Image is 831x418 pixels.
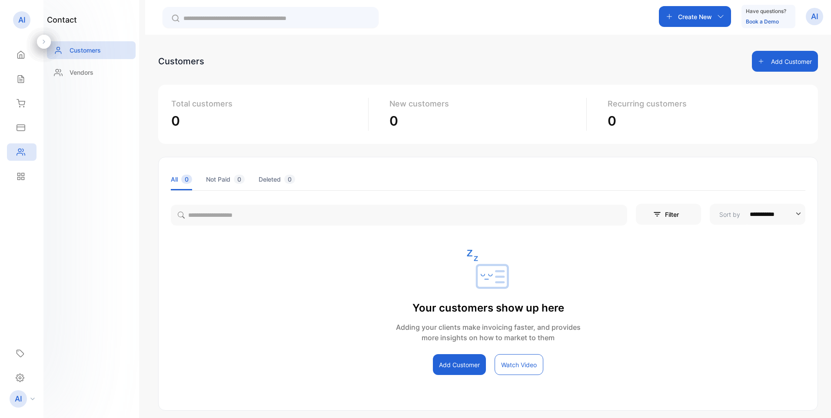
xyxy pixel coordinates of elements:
p: AI [15,393,22,405]
p: Create New [678,12,712,21]
p: Recurring customers [608,98,798,109]
button: AI [806,6,823,27]
p: Your customers show up here [396,300,581,316]
li: Not Paid [206,168,245,190]
p: Customers [70,46,101,55]
p: AI [811,11,818,22]
button: Create New [659,6,731,27]
h1: contact [47,14,77,26]
p: Adding your clients make invoicing faster, and provides more insights on how to market to them [396,322,581,343]
p: New customers [389,98,579,109]
button: Add Customer [752,51,818,72]
li: All [171,168,192,190]
span: 0 [234,175,245,184]
div: Customers [158,55,204,68]
iframe: LiveChat chat widget [794,382,831,418]
p: AI [18,14,26,26]
img: empty state [466,250,510,293]
a: Vendors [47,63,136,81]
span: 0 [284,175,295,184]
p: 0 [389,111,579,131]
p: Have questions? [746,7,786,16]
a: Book a Demo [746,18,779,25]
a: Customers [47,41,136,59]
button: Add Customer [433,354,486,375]
p: Sort by [719,210,740,219]
li: Deleted [259,168,295,190]
button: Watch Video [495,354,543,375]
p: Vendors [70,68,93,77]
span: 0 [181,175,192,184]
p: 0 [608,111,798,131]
p: Total customers [171,98,361,109]
button: Sort by [710,204,805,225]
p: 0 [171,111,361,131]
